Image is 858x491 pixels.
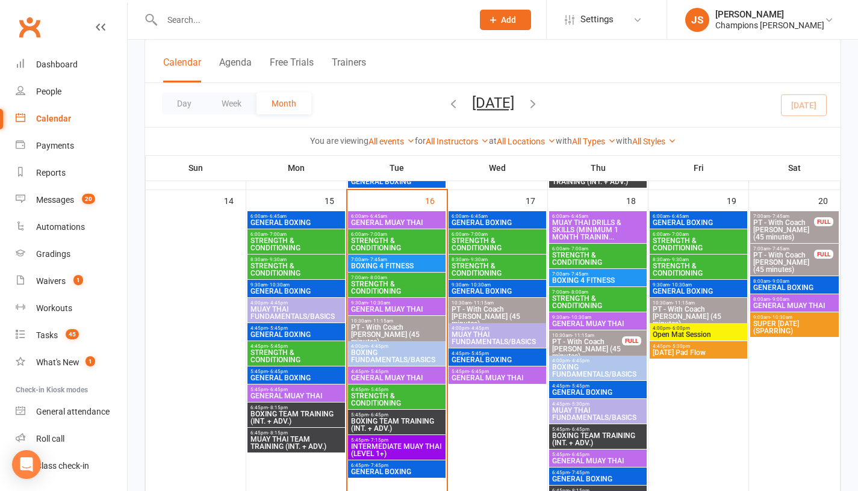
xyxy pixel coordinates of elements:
div: FULL [814,217,833,226]
span: 6:45pm [250,405,343,410]
span: - 7:45am [569,271,588,277]
th: Fri [648,155,749,181]
span: - 7:45pm [570,470,589,475]
span: STRENGTH & CONDITIONING [250,349,343,363]
a: Roll call [16,425,127,452]
div: 19 [727,190,748,210]
span: - 7:00am [569,246,588,252]
div: 15 [325,190,346,210]
span: - 9:30am [670,257,689,262]
span: STRENGTH & CONDITIONING [451,262,544,277]
span: 4:00pm [350,344,443,349]
input: Search... [158,11,464,28]
span: 9:00am [753,315,836,320]
a: All events [368,137,415,146]
span: BOXING 4 FITNESS [350,262,443,270]
span: 4:45pm [350,387,443,392]
a: All Types [572,137,616,146]
th: Sun [146,155,246,181]
span: MUAY THAI FUNDAMENTALS/BASICS [250,306,343,320]
a: Messages 20 [16,187,127,214]
span: 5:45pm [250,387,343,392]
a: Workouts [16,295,127,322]
span: 6:00am [552,214,644,219]
a: All Instructors [426,137,489,146]
span: BOXING FUNDAMENTALS/BASICS [350,349,443,363]
span: [DATE] Pad Flow [652,349,745,356]
span: - 4:45pm [368,344,388,349]
span: - 6:45pm [268,369,288,374]
span: GENERAL BOXING [552,389,644,396]
span: BOXING TEAM TRAINING (INT. + ADV.) [350,418,443,432]
span: GENERAL BOXING [451,219,544,226]
span: GENERAL BOXING [451,288,544,295]
div: Calendar [36,114,71,123]
a: Tasks 45 [16,322,127,349]
span: - 7:15pm [368,437,388,443]
span: 9:30am [552,315,644,320]
span: PT - With Coach [PERSON_NAME] (45 minutes) [652,306,745,327]
span: STRENGTH & CONDITIONING [552,252,644,266]
a: General attendance kiosk mode [16,398,127,425]
div: Reports [36,168,66,178]
span: STRENGTH & CONDITIONING [552,295,644,309]
span: 8:00am [753,279,836,284]
div: 18 [626,190,648,210]
span: 7:00am [753,246,815,252]
button: Calendar [163,57,201,82]
div: JS [685,8,709,32]
span: 9:30am [250,282,343,288]
button: Agenda [219,57,252,82]
span: - 6:45pm [570,427,589,432]
button: Add [480,10,531,30]
span: - 4:45pm [570,358,589,363]
span: - 8:15pm [268,405,288,410]
div: General attendance [36,407,110,416]
span: 4:45pm [652,344,745,349]
span: - 8:15pm [268,430,288,436]
div: Class check-in [36,461,89,471]
div: Gradings [36,249,70,259]
div: Waivers [36,276,66,286]
span: - 7:45am [770,246,789,252]
span: 5:45pm [350,412,443,418]
span: PT - With Coach [PERSON_NAME] (45 minutes) [451,306,544,327]
span: MUAY THAI TEAM TRAINING (INT. + ADV.) [250,436,343,450]
span: 7:00am [350,257,443,262]
span: GENERAL BOXING [250,219,343,226]
span: GENERAL MUAY THAI [350,374,443,381]
span: 4:45pm [552,401,644,407]
span: PT - With Coach [PERSON_NAME] (45 minutes) [350,324,443,345]
span: 6:00am [552,246,644,252]
span: STRENGTH & CONDITIONING [250,237,343,252]
span: 4:45pm [250,344,343,349]
span: - 5:45pm [268,344,288,349]
span: PT - With Coach [PERSON_NAME] (45 minutes) [552,338,623,360]
span: - 6:45pm [570,452,589,457]
span: 10:30am [552,333,623,338]
div: Open Intercom Messenger [12,450,41,479]
span: 6:00am [350,232,443,237]
span: - 6:45am [368,214,387,219]
span: MUAY THAI FUNDAMENTALS/BASICS [451,331,544,345]
span: - 6:45pm [469,369,489,374]
span: 4:45pm [451,351,544,356]
span: MUAY THAI DRILLS & SKILLS (MINIMUM 1 MONTH TRAININ... [552,219,644,241]
span: 45 [66,329,79,339]
button: Month [256,93,311,114]
span: - 10:30am [468,282,491,288]
button: Day [162,93,207,114]
button: Trainers [332,57,366,82]
th: Thu [548,155,648,181]
span: - 7:00am [468,232,488,237]
a: People [16,78,127,105]
span: - 5:45pm [469,351,489,356]
span: GENERAL MUAY THAI [250,392,343,400]
span: 6:00am [451,232,544,237]
div: Messages [36,195,74,205]
span: - 11:15am [673,300,695,306]
a: Gradings [16,241,127,268]
span: STRENGTH & CONDITIONING [652,237,745,252]
span: - 7:00am [670,232,689,237]
div: 14 [224,190,246,210]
